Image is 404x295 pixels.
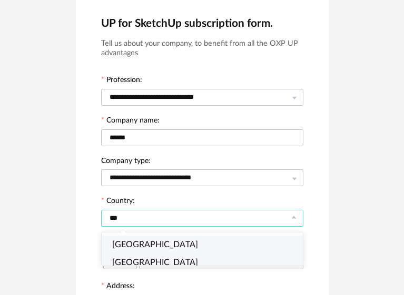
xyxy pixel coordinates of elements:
label: Address: [101,282,135,292]
label: Company name: [101,117,160,126]
label: Country: [101,197,135,207]
label: Profession: [101,76,142,86]
span: [GEOGRAPHIC_DATA] [112,240,198,249]
span: [GEOGRAPHIC_DATA] [112,258,198,267]
h3: Tell us about your company, to benefit from all the OXP UP advantages [101,39,303,58]
h2: UP for SketchUp subscription form. [101,16,303,30]
label: Company type: [101,157,151,167]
